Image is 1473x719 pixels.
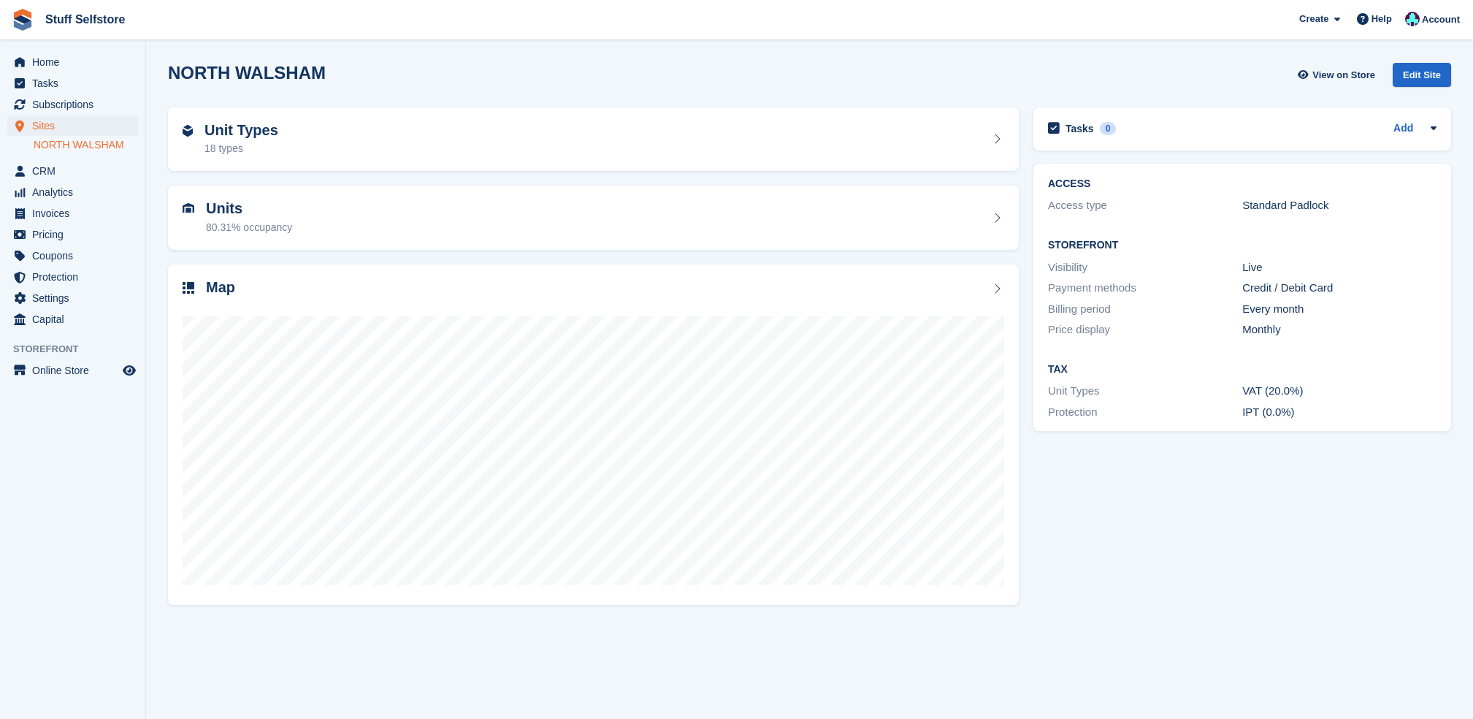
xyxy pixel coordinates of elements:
[32,115,120,136] span: Sites
[1048,404,1242,421] div: Protection
[1242,259,1436,276] div: Live
[1242,404,1436,421] div: IPT (0.0%)
[7,267,138,287] a: menu
[1393,63,1451,93] a: Edit Site
[1048,364,1436,376] h2: Tax
[1405,12,1420,26] img: Simon Gardner
[1296,63,1381,87] a: View on Store
[7,115,138,136] a: menu
[1299,12,1328,26] span: Create
[1048,197,1242,214] div: Access type
[183,203,194,213] img: unit-icn-7be61d7bf1b0ce9d3e12c5938cc71ed9869f7b940bace4675aadf7bd6d80202e.svg
[183,282,194,294] img: map-icn-33ee37083ee616e46c38cad1a60f524a97daa1e2b2c8c0bc3eb3415660979fc1.svg
[1048,383,1242,400] div: Unit Types
[1100,122,1117,135] div: 0
[168,186,1019,250] a: Units 80.31% occupancy
[32,246,120,266] span: Coupons
[1242,383,1436,400] div: VAT (20.0%)
[32,52,120,72] span: Home
[7,360,138,381] a: menu
[1393,63,1451,87] div: Edit Site
[1048,280,1242,297] div: Payment methods
[120,362,138,379] a: Preview store
[206,220,292,235] div: 80.31% occupancy
[7,52,138,72] a: menu
[7,309,138,330] a: menu
[1242,197,1436,214] div: Standard Padlock
[7,203,138,224] a: menu
[168,63,326,83] h2: NORTH WALSHAM
[1312,68,1375,83] span: View on Store
[183,125,193,137] img: unit-type-icn-2b2737a686de81e16bb02015468b77c625bbabd49415b5ef34ead5e3b44a266d.svg
[206,200,292,217] h2: Units
[7,161,138,181] a: menu
[1242,301,1436,318] div: Every month
[1371,12,1392,26] span: Help
[7,94,138,115] a: menu
[7,246,138,266] a: menu
[7,73,138,94] a: menu
[1048,178,1436,190] h2: ACCESS
[7,224,138,245] a: menu
[1242,280,1436,297] div: Credit / Debit Card
[32,288,120,308] span: Settings
[1065,122,1094,135] h2: Tasks
[32,203,120,224] span: Invoices
[1048,259,1242,276] div: Visibility
[32,73,120,94] span: Tasks
[32,94,120,115] span: Subscriptions
[12,9,34,31] img: stora-icon-8386f47178a22dfd0bd8f6a31ec36ba5ce8667c1dd55bd0f319d3a0aa187defe.svg
[204,141,278,156] div: 18 types
[168,107,1019,172] a: Unit Types 18 types
[32,360,120,381] span: Online Store
[34,138,138,152] a: NORTH WALSHAM
[1422,12,1460,27] span: Account
[32,161,120,181] span: CRM
[204,122,278,139] h2: Unit Types
[32,267,120,287] span: Protection
[1393,121,1413,137] a: Add
[168,265,1019,606] a: Map
[1048,240,1436,251] h2: Storefront
[206,279,235,296] h2: Map
[1048,322,1242,338] div: Price display
[13,342,145,357] span: Storefront
[1242,322,1436,338] div: Monthly
[7,288,138,308] a: menu
[32,309,120,330] span: Capital
[32,182,120,202] span: Analytics
[39,7,131,31] a: Stuff Selfstore
[32,224,120,245] span: Pricing
[7,182,138,202] a: menu
[1048,301,1242,318] div: Billing period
